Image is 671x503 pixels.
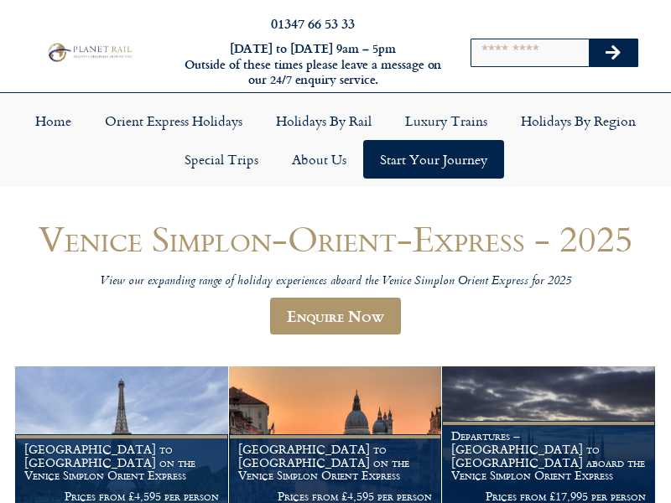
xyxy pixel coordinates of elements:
h6: [DATE] to [DATE] 9am – 5pm Outside of these times please leave a message on our 24/7 enquiry serv... [183,41,443,88]
a: Luxury Trains [388,101,504,140]
p: Prices from £4,595 per person [238,490,433,503]
a: 01347 66 53 33 [271,13,355,33]
h1: [GEOGRAPHIC_DATA] to [GEOGRAPHIC_DATA] on the Venice Simplon Orient Express [238,443,433,482]
h1: Departures – [GEOGRAPHIC_DATA] to [GEOGRAPHIC_DATA] aboard the Venice Simplon Orient Express [451,429,646,482]
button: Search [589,39,637,66]
a: Enquire Now [270,298,401,334]
a: About Us [275,140,363,179]
p: View our expanding range of holiday experiences aboard the Venice Simplon Orient Express for 2025 [15,274,656,290]
nav: Menu [8,101,663,179]
p: Prices from £4,595 per person [24,490,219,503]
a: Special Trips [168,140,275,179]
a: Start your Journey [363,140,504,179]
h1: Venice Simplon-Orient-Express - 2025 [15,219,656,258]
a: Holidays by Region [504,101,653,140]
h1: [GEOGRAPHIC_DATA] to [GEOGRAPHIC_DATA] on the Venice Simplon Orient Express [24,443,219,482]
img: Planet Rail Train Holidays Logo [44,41,134,63]
a: Holidays by Rail [259,101,388,140]
p: Prices from £17,995 per person [451,490,646,503]
a: Home [18,101,88,140]
a: Orient Express Holidays [88,101,259,140]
